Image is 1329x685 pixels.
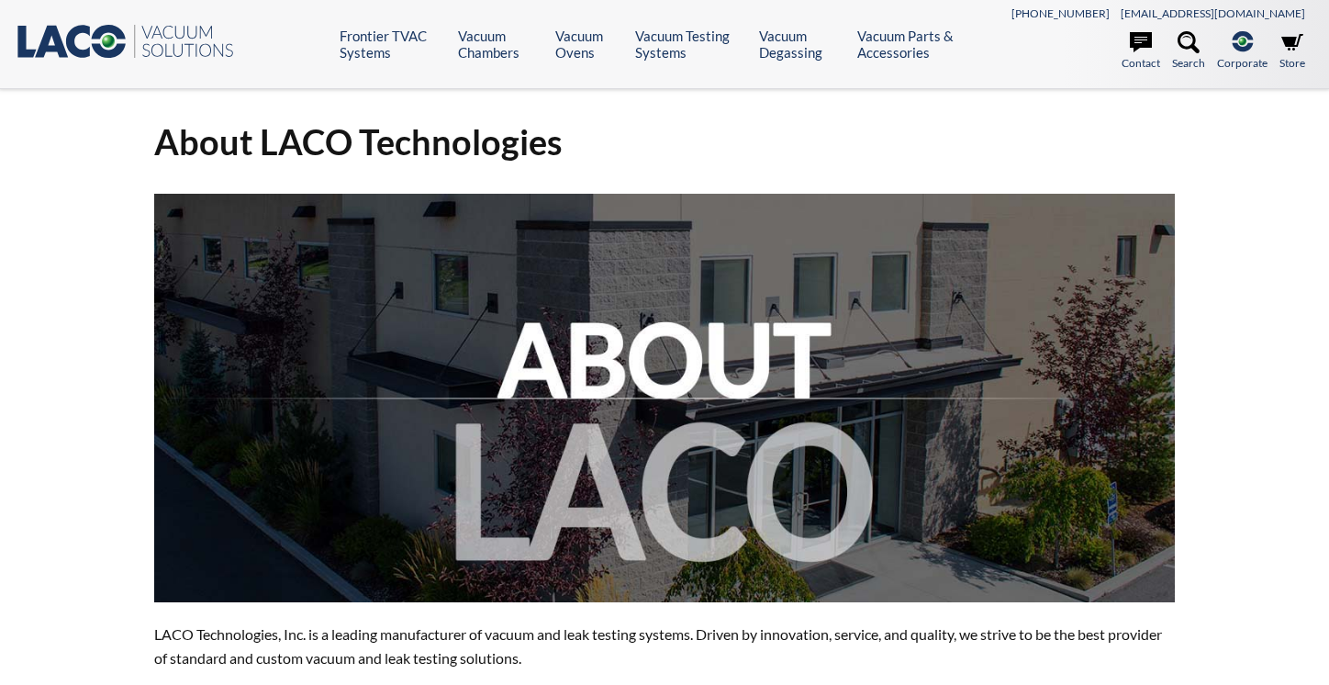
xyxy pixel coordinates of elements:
a: Search [1172,31,1205,72]
a: [PHONE_NUMBER] [1011,6,1110,20]
img: about-laco.jpg [154,194,1174,601]
a: Vacuum Degassing [759,28,843,61]
span: Corporate [1217,54,1268,72]
h1: About LACO Technologies [154,119,1174,164]
a: Vacuum Ovens [555,28,622,61]
a: Frontier TVAC Systems [340,28,444,61]
a: Vacuum Testing Systems [635,28,745,61]
a: Vacuum Parts & Accessories [857,28,985,61]
p: LACO Technologies, Inc. is a leading manufacturer of vacuum and leak testing systems. Driven by i... [154,623,1174,669]
a: Vacuum Chambers [458,28,541,61]
a: Contact [1122,31,1160,72]
a: [EMAIL_ADDRESS][DOMAIN_NAME] [1121,6,1305,20]
a: Store [1279,31,1305,72]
